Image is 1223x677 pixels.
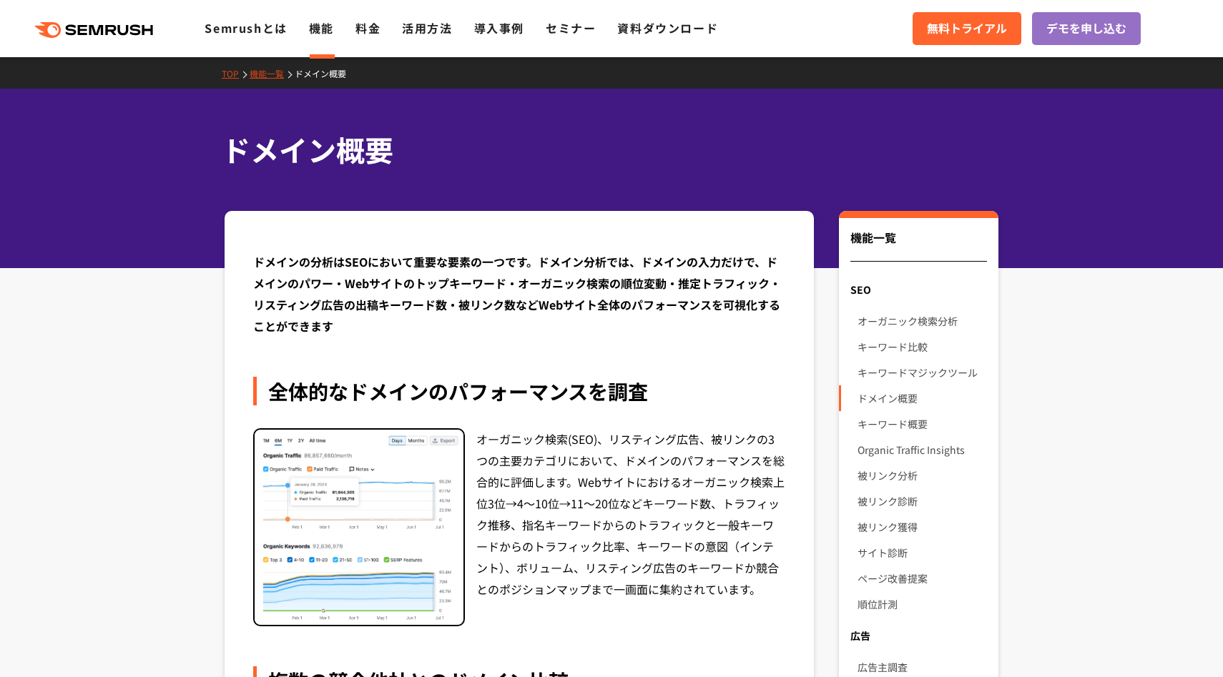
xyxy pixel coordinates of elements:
[858,411,987,437] a: キーワード概要
[858,360,987,385] a: キーワードマジックツール
[858,437,987,463] a: Organic Traffic Insights
[850,229,987,262] div: 機能一覧
[355,19,380,36] a: 料金
[253,377,785,405] div: 全体的なドメインのパフォーマンスを調査
[1046,19,1126,38] span: デモを申し込む
[927,19,1007,38] span: 無料トライアル
[205,19,287,36] a: Semrushとは
[222,129,987,171] h1: ドメイン概要
[839,277,998,302] div: SEO
[476,428,785,627] div: オーガニック検索(SEO)、リスティング広告、被リンクの3つの主要カテゴリにおいて、ドメインのパフォーマンスを総合的に評価します。Webサイトにおけるオーガニック検索上位3位→4～10位→11～...
[222,67,250,79] a: TOP
[546,19,596,36] a: セミナー
[858,463,987,488] a: 被リンク分析
[858,308,987,334] a: オーガニック検索分析
[839,623,998,648] div: 広告
[858,334,987,360] a: キーワード比較
[402,19,452,36] a: 活用方法
[858,514,987,540] a: 被リンク獲得
[474,19,524,36] a: 導入事例
[858,385,987,411] a: ドメイン概要
[255,430,463,626] img: 全体的なドメインのパフォーマンスを調査
[858,540,987,565] a: サイト診断
[858,591,987,617] a: 順位計測
[1032,12,1141,45] a: デモを申し込む
[250,67,295,79] a: 機能一覧
[253,251,785,337] div: ドメインの分析はSEOにおいて重要な要素の一つです。ドメイン分析では、ドメインの入力だけで、ドメインのパワー・Webサイトのトップキーワード・オーガニック検索の順位変動・推定トラフィック・リステ...
[295,67,357,79] a: ドメイン概要
[617,19,718,36] a: 資料ダウンロード
[913,12,1021,45] a: 無料トライアル
[858,488,987,514] a: 被リンク診断
[309,19,334,36] a: 機能
[858,565,987,591] a: ページ改善提案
